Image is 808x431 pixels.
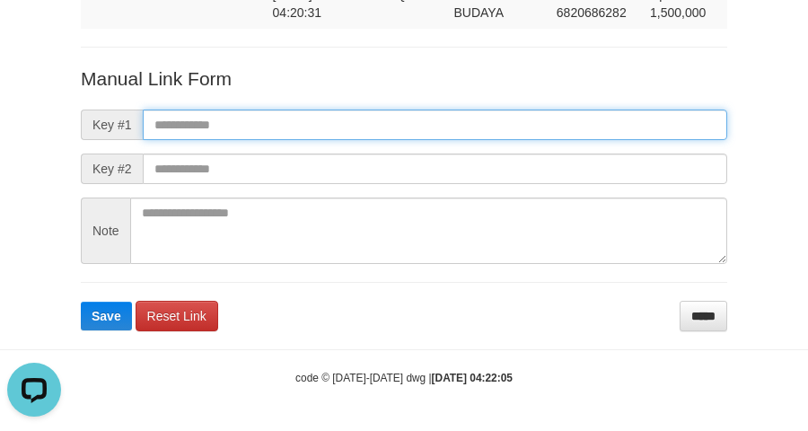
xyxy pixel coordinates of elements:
[432,372,513,384] strong: [DATE] 04:22:05
[136,301,218,331] a: Reset Link
[557,5,627,20] span: Copy 6820686282 to clipboard
[81,198,130,264] span: Note
[81,154,143,184] span: Key #2
[295,372,513,384] small: code © [DATE]-[DATE] dwg |
[92,309,121,323] span: Save
[81,66,727,92] p: Manual Link Form
[147,309,206,323] span: Reset Link
[81,110,143,140] span: Key #1
[7,7,61,61] button: Open LiveChat chat widget
[81,302,132,330] button: Save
